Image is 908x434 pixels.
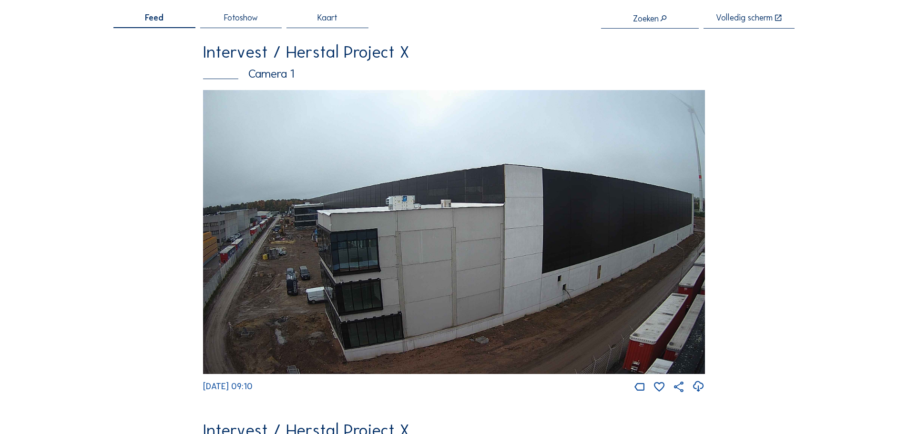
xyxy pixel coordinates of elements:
div: Camera 1 [203,68,705,80]
div: Intervest / Herstal Project X [203,43,705,61]
span: [DATE] 09:10 [203,381,253,392]
span: Kaart [317,14,337,22]
span: Feed [145,14,163,22]
img: Image [203,90,705,374]
div: Volledig scherm [716,14,773,23]
span: Fotoshow [224,14,258,22]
